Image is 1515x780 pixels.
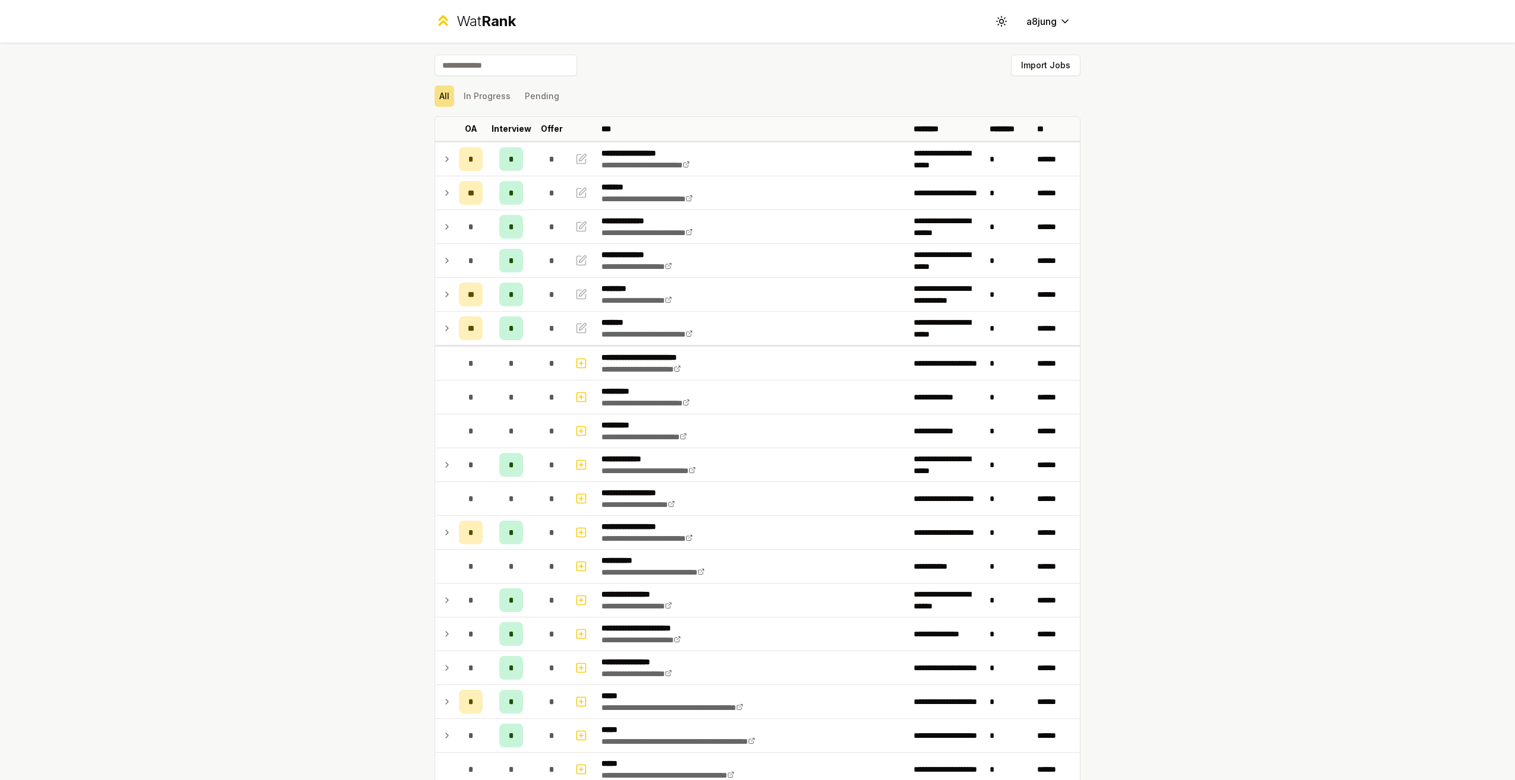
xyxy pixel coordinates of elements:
span: a8jung [1026,14,1057,28]
button: a8jung [1017,11,1080,32]
p: OA [465,123,477,135]
button: All [435,85,454,107]
button: Import Jobs [1011,55,1080,76]
button: Pending [520,85,564,107]
p: Offer [541,123,563,135]
div: Wat [457,12,516,31]
p: Interview [492,123,531,135]
span: Rank [481,12,516,30]
button: In Progress [459,85,515,107]
a: WatRank [435,12,516,31]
